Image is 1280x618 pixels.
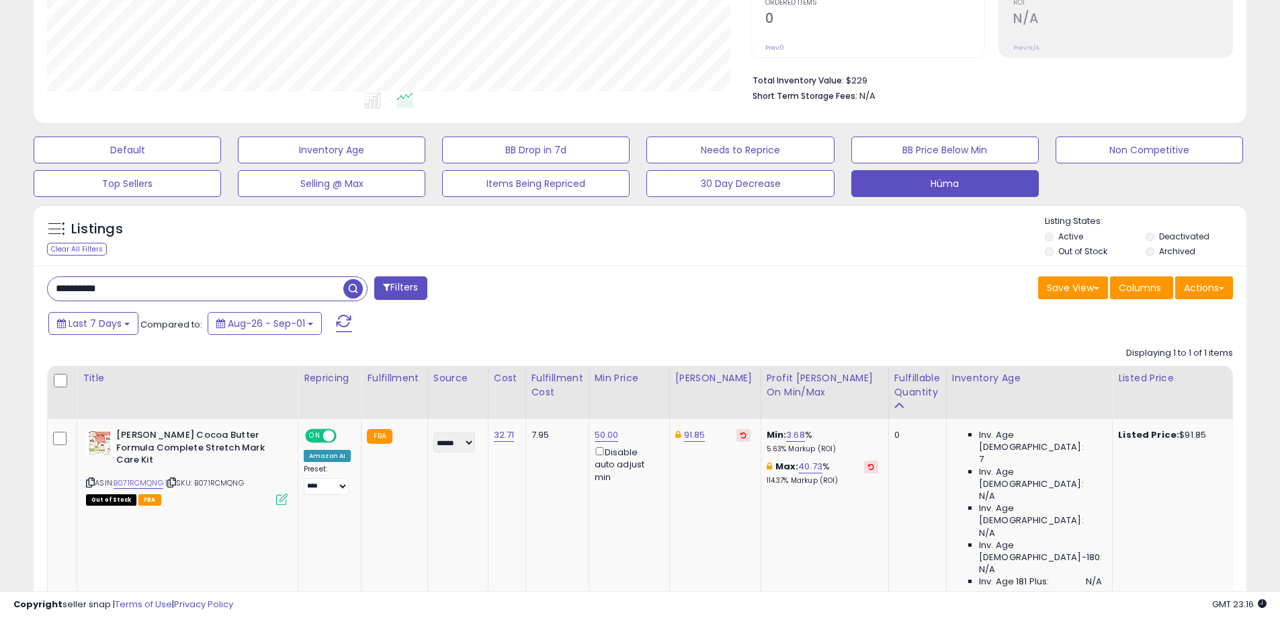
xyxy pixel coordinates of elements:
label: Active [1058,231,1083,242]
a: 32.71 [494,428,515,442]
button: BB Price Below Min [851,137,1039,163]
span: OFF [335,430,356,442]
span: Compared to: [140,318,202,331]
div: Min Price [595,371,664,385]
img: 51AuPtf66AL._SL40_.jpg [86,429,113,456]
span: Inv. Age 181 Plus: [979,576,1050,588]
button: Save View [1038,276,1108,299]
div: Fulfillment Cost [531,371,583,399]
div: [PERSON_NAME] [675,371,755,385]
a: 50.00 [595,428,619,442]
small: Prev: N/A [1013,44,1039,52]
small: FBA [367,429,392,444]
span: N/A [979,527,995,539]
div: 7.95 [531,429,579,441]
div: Fulfillment [367,371,421,385]
span: 7 [979,453,984,465]
div: Preset: [304,465,351,495]
strong: Copyright [13,598,62,611]
a: 3.68 [786,428,805,442]
span: | SKU: B071RCMQNG [165,477,244,488]
button: Aug-26 - Sep-01 [208,312,322,335]
b: [PERSON_NAME] Cocoa Butter Formula Complete Stretch Mark Care Kit [116,429,280,470]
p: 114.37% Markup (ROI) [767,476,878,486]
span: N/A [1086,576,1102,588]
div: Listed Price [1118,371,1234,385]
div: % [767,429,878,454]
button: Actions [1175,276,1233,299]
h2: N/A [1013,11,1232,29]
b: Max: [775,460,799,473]
button: Items Being Repriced [442,170,630,197]
li: $229 [753,71,1223,87]
b: Total Inventory Value: [753,75,844,86]
label: Archived [1159,245,1195,257]
th: CSV column name: cust_attr_1_Source [427,366,488,419]
span: Aug-26 - Sep-01 [228,317,305,330]
a: Privacy Policy [174,598,233,611]
div: Title [83,371,292,385]
span: N/A [979,564,995,576]
label: Deactivated [1159,231,1209,242]
span: ON [306,430,323,442]
span: N/A [859,89,876,102]
button: BB Drop in 7d [442,137,630,163]
a: B071RCMQNG [114,477,163,489]
button: Last 7 Days [48,312,138,335]
button: Non Competitive [1056,137,1243,163]
h2: 0 [765,11,984,29]
button: Selling @ Max [238,170,425,197]
div: Profit [PERSON_NAME] on Min/Max [767,371,883,399]
span: Last 7 Days [69,317,122,330]
span: Inv. Age [DEMOGRAPHIC_DATA]: [979,502,1102,527]
b: Short Term Storage Fees: [753,90,857,102]
button: Default [34,137,221,163]
div: Repricing [304,371,355,385]
span: Inv. Age [DEMOGRAPHIC_DATA]: [979,429,1102,453]
div: Cost [494,371,520,385]
span: 2025-09-9 23:16 GMT [1212,598,1267,611]
span: All listings that are currently out of stock and unavailable for purchase on Amazon [86,494,136,506]
button: Inventory Age [238,137,425,163]
div: Amazon AI [304,450,351,462]
span: FBA [138,494,161,506]
a: 40.73 [798,460,822,473]
div: Inventory Age [952,371,1107,385]
a: Terms of Use [115,598,172,611]
div: Displaying 1 to 1 of 1 items [1126,347,1233,360]
button: Top Sellers [34,170,221,197]
b: Min: [767,428,787,441]
button: Columns [1110,276,1173,299]
th: The percentage added to the cost of goods (COGS) that forms the calculator for Min & Max prices. [761,366,888,419]
small: Prev: 0 [765,44,784,52]
span: Inv. Age [DEMOGRAPHIC_DATA]-180: [979,539,1102,564]
div: Source [433,371,482,385]
button: Hüma [851,170,1039,197]
p: Listing States: [1045,215,1246,228]
div: ASIN: [86,429,288,504]
span: Inv. Age [DEMOGRAPHIC_DATA]: [979,466,1102,490]
div: seller snap | | [13,598,233,611]
span: Columns [1119,281,1161,295]
b: Listed Price: [1118,428,1179,441]
div: $91.85 [1118,429,1230,441]
span: N/A [979,490,995,502]
div: 0 [894,429,936,441]
div: % [767,461,878,486]
button: 30 Day Decrease [646,170,834,197]
div: Fulfillable Quantity [894,371,941,399]
label: Out of Stock [1058,245,1107,257]
div: Disable auto adjust min [595,445,659,484]
button: Filters [374,276,427,300]
p: 5.63% Markup (ROI) [767,445,878,454]
h5: Listings [71,220,123,239]
a: 91.85 [684,428,706,442]
div: Clear All Filters [47,243,107,256]
button: Needs to Reprice [646,137,834,163]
